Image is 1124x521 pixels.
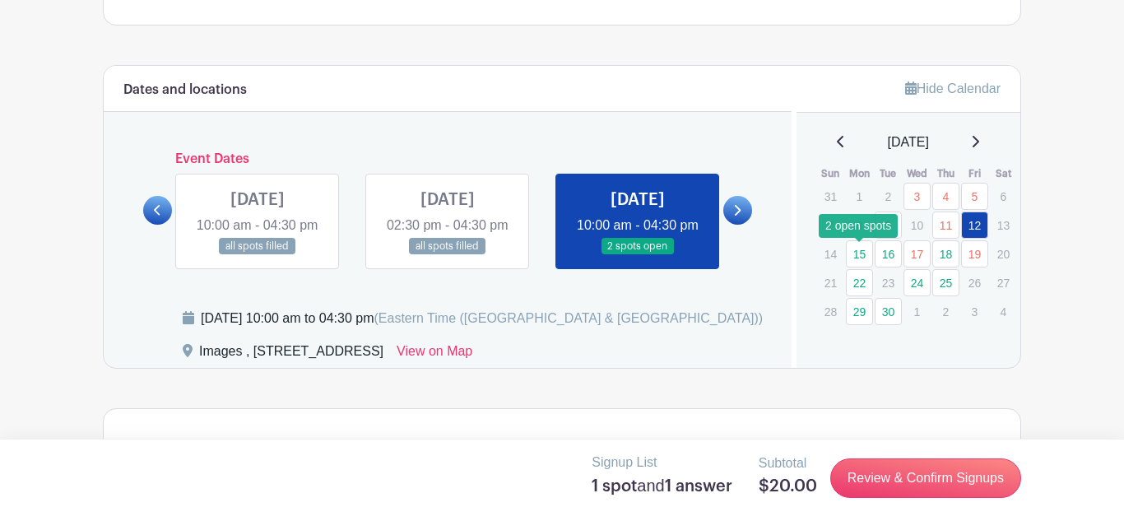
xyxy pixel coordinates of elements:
span: (Eastern Time ([GEOGRAPHIC_DATA] & [GEOGRAPHIC_DATA])) [374,311,763,325]
div: 2 open spots [819,214,898,238]
p: 1 [903,299,931,324]
a: View on Map [397,342,472,368]
th: Mon [845,165,874,182]
span: [DATE] [888,133,929,152]
span: and [637,477,664,495]
a: 17 [903,240,931,267]
th: Tue [874,165,903,182]
h5: 1 spot 1 answer [592,476,732,496]
p: 27 [990,270,1017,295]
a: Review & Confirm Signups [830,458,1021,498]
div: [DATE] 10:00 am to 04:30 pm [201,309,763,328]
h6: Event Dates [172,151,723,167]
p: 21 [817,270,844,295]
p: 13 [990,212,1017,238]
p: 31 [817,184,844,209]
a: 5 [961,183,988,210]
p: 26 [961,270,988,295]
p: 6 [990,184,1017,209]
th: Thu [931,165,960,182]
p: 28 [817,299,844,324]
a: Hide Calendar [905,81,1001,95]
p: 20 [990,241,1017,267]
p: 2 [932,299,959,324]
a: 29 [846,298,873,325]
a: 22 [846,269,873,296]
div: Images , [STREET_ADDRESS] [199,342,383,368]
a: 16 [875,240,902,267]
a: 12 [961,212,988,239]
p: 7 [817,212,844,238]
p: 2 [875,184,902,209]
p: Signup List [592,453,732,472]
p: 14 [817,241,844,267]
p: 4 [990,299,1017,324]
p: 1 [846,184,873,209]
p: Subtotal [759,454,817,473]
th: Sun [816,165,845,182]
h6: Dates and locations [123,82,247,98]
a: 24 [903,269,931,296]
a: 30 [875,298,902,325]
a: 15 [846,240,873,267]
a: 4 [932,183,959,210]
th: Wed [903,165,931,182]
p: 23 [875,270,902,295]
th: Sat [989,165,1018,182]
p: 3 [961,299,988,324]
p: 10 [903,212,931,238]
h5: $20.00 [759,477,817,496]
a: 25 [932,269,959,296]
a: 19 [961,240,988,267]
a: 18 [932,240,959,267]
th: Fri [960,165,989,182]
a: 11 [932,212,959,239]
a: 3 [903,183,931,210]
